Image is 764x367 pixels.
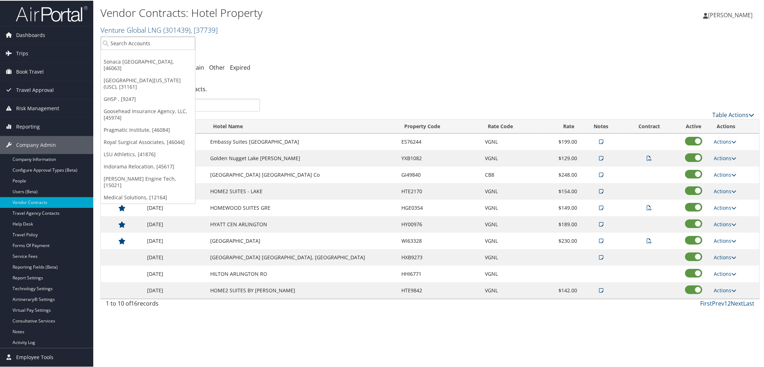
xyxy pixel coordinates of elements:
[207,149,398,166] td: Golden Nugget Lake [PERSON_NAME]
[101,148,195,160] a: LSU Athletics, [41876]
[543,119,581,133] th: Rate: activate to sort column ascending
[207,232,398,248] td: [GEOGRAPHIC_DATA]
[481,282,543,298] td: VGNL
[398,133,481,149] td: ES76244
[131,299,137,307] span: 16
[543,133,581,149] td: $199.00
[712,299,724,307] a: Prev
[714,171,736,177] a: Actions
[398,248,481,265] td: HXB9273
[106,298,260,311] div: 1 to 10 of records
[163,24,190,34] span: ( 301439 )
[101,172,195,191] a: [PERSON_NAME] Engine Tech, [15021]
[16,348,53,366] span: Employee Tools
[622,119,677,133] th: Contract: activate to sort column ascending
[16,135,56,153] span: Company Admin
[708,10,753,18] span: [PERSON_NAME]
[207,215,398,232] td: HYATT CEN ARLINGTON
[230,63,250,71] a: Expired
[16,99,59,117] span: Risk Management
[101,74,195,92] a: [GEOGRAPHIC_DATA][US_STATE] (USC), [31161]
[16,62,44,80] span: Book Travel
[207,282,398,298] td: HOME2 SUITES BY [PERSON_NAME]
[543,166,581,182] td: $248.00
[101,55,195,74] a: Sonaca [GEOGRAPHIC_DATA], [46063]
[481,232,543,248] td: VGNL
[700,299,712,307] a: First
[207,265,398,282] td: HILTON ARLINGTON RO
[207,119,398,133] th: Hotel Name: activate to sort column ascending
[714,154,736,161] a: Actions
[398,265,481,282] td: HHI6771
[481,248,543,265] td: VGNL
[714,220,736,227] a: Actions
[100,24,218,34] a: Venture Global LNG
[398,166,481,182] td: GI49840
[398,215,481,232] td: HY00976
[481,215,543,232] td: VGNL
[714,187,736,194] a: Actions
[101,135,195,148] a: Royal Surgical Associates, [46044]
[710,119,759,133] th: Actions
[207,133,398,149] td: Embassy Suites [GEOGRAPHIC_DATA]
[101,160,195,172] a: Indorama Relocation, [45617]
[724,299,727,307] a: 1
[677,119,710,133] th: Active: activate to sort column ascending
[143,282,207,298] td: [DATE]
[714,138,736,144] a: Actions
[398,282,481,298] td: HTE9842
[731,299,743,307] a: Next
[543,282,581,298] td: $142.00
[143,265,207,282] td: [DATE]
[714,286,736,293] a: Actions
[481,182,543,199] td: VGNL
[581,119,622,133] th: Notes: activate to sort column ascending
[16,5,88,22] img: airportal-logo.png
[481,199,543,215] td: VGNL
[481,133,543,149] td: VGNL
[143,199,207,215] td: [DATE]
[101,104,195,123] a: Goosehead Insurance Agency, LLC, [45974]
[398,232,481,248] td: WI63328
[143,248,207,265] td: [DATE]
[16,80,54,98] span: Travel Approval
[714,253,736,260] a: Actions
[481,265,543,282] td: VGNL
[714,237,736,243] a: Actions
[16,117,40,135] span: Reporting
[209,63,225,71] a: Other
[543,199,581,215] td: $149.00
[100,79,760,98] div: There are contracts.
[207,182,398,199] td: HOME2 SUITES - LAKE
[714,270,736,277] a: Actions
[481,119,543,133] th: Rate Code: activate to sort column ascending
[398,149,481,166] td: YXB1082
[100,5,540,20] h1: Vendor Contracts: Hotel Property
[714,204,736,210] a: Actions
[481,149,543,166] td: VGNL
[207,166,398,182] td: [GEOGRAPHIC_DATA] [GEOGRAPHIC_DATA] Co
[703,4,760,25] a: [PERSON_NAME]
[143,232,207,248] td: [DATE]
[481,166,543,182] td: CB8
[398,182,481,199] td: HTE2170
[398,199,481,215] td: HGE0354
[101,191,195,203] a: Medical Solutions, [12164]
[101,92,195,104] a: GHSP , [9247]
[543,149,581,166] td: $129.00
[207,248,398,265] td: [GEOGRAPHIC_DATA] [GEOGRAPHIC_DATA], [GEOGRAPHIC_DATA]
[101,123,195,135] a: Pragmatic Institute, [46084]
[543,232,581,248] td: $230.00
[712,110,754,118] a: Table Actions
[207,199,398,215] td: HOMEWOOD SUITES GRE
[16,44,28,62] span: Trips
[101,36,195,49] input: Search Accounts
[143,215,207,232] td: [DATE]
[727,299,731,307] a: 2
[743,299,754,307] a: Last
[190,24,218,34] span: , [ 37739 ]
[543,182,581,199] td: $154.00
[398,119,481,133] th: Property Code: activate to sort column ascending
[543,215,581,232] td: $189.00
[16,25,45,43] span: Dashboards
